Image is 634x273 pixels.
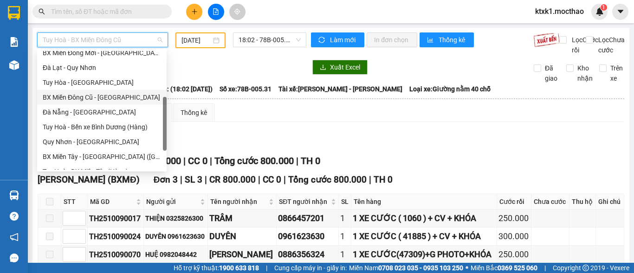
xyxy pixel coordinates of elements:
[43,63,161,73] div: Đà Lạt - Quy Nhơn
[266,263,267,273] span: |
[498,264,537,272] strong: 0369 525 060
[466,266,468,270] span: ⚪️
[568,35,600,55] span: Lọc Cước rồi
[569,194,596,210] th: Thu hộ
[88,228,144,246] td: TH2510090024
[277,228,338,246] td: 0961623630
[234,8,240,15] span: aim
[497,194,531,210] th: Cước rồi
[37,60,167,75] div: Đà Lạt - Quy Nhơn
[43,77,161,88] div: Tuy Hòa - [GEOGRAPHIC_DATA]
[43,48,161,58] div: BX Miền Đông Mới - [GEOGRAPHIC_DATA]
[37,45,167,60] div: BX Miền Đông Mới - Tuy Hòa
[209,212,275,225] div: TRÂM
[533,32,560,47] img: 9k=
[301,155,320,166] span: TH 0
[263,174,281,185] span: CC 0
[183,155,186,166] span: |
[340,248,350,261] div: 1
[37,90,167,105] div: BX Miền Đông Cũ - Tuy Hoà
[9,60,19,70] img: warehouse-icon
[37,164,167,179] div: Tuy Hoà - BX Miền Tây (Hàng)
[185,174,202,185] span: SL 3
[38,174,140,185] span: [PERSON_NAME] (BXMĐ)
[43,152,161,162] div: BX Miền Tây - [GEOGRAPHIC_DATA] ([GEOGRAPHIC_DATA])
[574,63,596,83] span: Kho nhận
[180,174,182,185] span: |
[349,263,463,273] span: Miền Nam
[37,105,167,120] div: Đà Nẵng - Tuy Hoà
[145,84,213,94] span: Chuyến: (18:02 [DATE])
[541,63,561,83] span: Đã giao
[191,8,198,15] span: plus
[37,149,167,164] div: BX Miền Tây - Tuy Hoà (Hàng)
[353,230,495,243] div: 1 XE CƯỚC ( 41885 ) + CV + KHÓA
[595,35,626,55] span: Lọc Chưa cước
[278,248,336,261] div: 0886356324
[220,84,272,94] span: Số xe: 78B-005.31
[88,210,144,228] td: TH2510090017
[439,35,466,45] span: Thống kê
[208,210,277,228] td: TRÂM
[339,194,352,210] th: SL
[607,63,627,83] span: Trên xe
[279,197,329,207] span: SĐT người nhận
[214,155,294,166] span: Tổng cước 800.000
[90,197,134,207] span: Mã GD
[284,174,286,185] span: |
[367,32,417,47] button: In đơn chọn
[330,35,357,45] span: Làm mới
[89,213,142,224] div: TH2510090017
[278,230,336,243] div: 0961623630
[37,75,167,90] div: Tuy Hòa - Đà Lạt
[145,213,206,223] div: THIỆN 0325826300
[596,194,624,210] th: Ghi chú
[174,263,259,273] span: Hỗ trợ kỹ thuật:
[88,246,144,264] td: TH2510090070
[43,33,162,47] span: Tuy Hoà - BX Miền Đông Cũ
[43,92,161,102] div: BX Miền Đông Cũ - [GEOGRAPHIC_DATA]
[602,4,605,11] span: 1
[353,248,495,261] div: 1 XE CƯỚC(47309)+G PHOTO+KHÓA
[531,194,569,210] th: Chưa cước
[39,8,45,15] span: search
[288,174,367,185] span: Tổng cước 800.000
[320,64,326,71] span: download
[209,174,256,185] span: CR 800.000
[9,37,19,47] img: solution-icon
[420,32,474,47] button: bar-chartThống kê
[544,263,546,273] span: |
[208,4,224,20] button: file-add
[471,263,537,273] span: Miền Bắc
[278,212,336,225] div: 0866457201
[209,248,275,261] div: [PERSON_NAME]
[208,246,277,264] td: MINH HUY
[43,122,161,132] div: Tuy Hoà - Bến xe Bình Dương (Hàng)
[37,120,167,134] div: Tuy Hoà - Bến xe Bình Dương (Hàng)
[318,37,326,44] span: sync
[219,264,259,272] strong: 1900 633 818
[89,249,142,260] div: TH2510090070
[277,210,338,228] td: 0866457201
[10,233,19,241] span: notification
[10,254,19,262] span: message
[213,8,219,15] span: file-add
[43,137,161,147] div: Quy Nhơn - [GEOGRAPHIC_DATA]
[89,231,142,242] div: TH2510090024
[154,174,178,185] span: Đơn 3
[43,107,161,117] div: Đà Nẵng - [GEOGRAPHIC_DATA]
[498,230,530,243] div: 300.000
[427,37,435,44] span: bar-chart
[145,249,206,260] div: HUỆ 0982048442
[188,155,207,166] span: CC 0
[51,6,161,17] input: Tìm tên, số ĐT hoặc mã đơn
[205,174,207,185] span: |
[145,231,206,241] div: DUYÊN 0961623630
[409,84,491,94] span: Loại xe: Giường nằm 40 chỗ
[43,166,161,177] div: Tuy Hoà - BX Miền Tây (Hàng)
[296,155,298,166] span: |
[239,33,301,47] span: 18:02 - 78B-005.31
[353,212,495,225] div: 1 XE CƯỚC ( 1060 ) + CV + KHÓA
[208,228,277,246] td: DUYÊN
[374,174,393,185] span: TH 0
